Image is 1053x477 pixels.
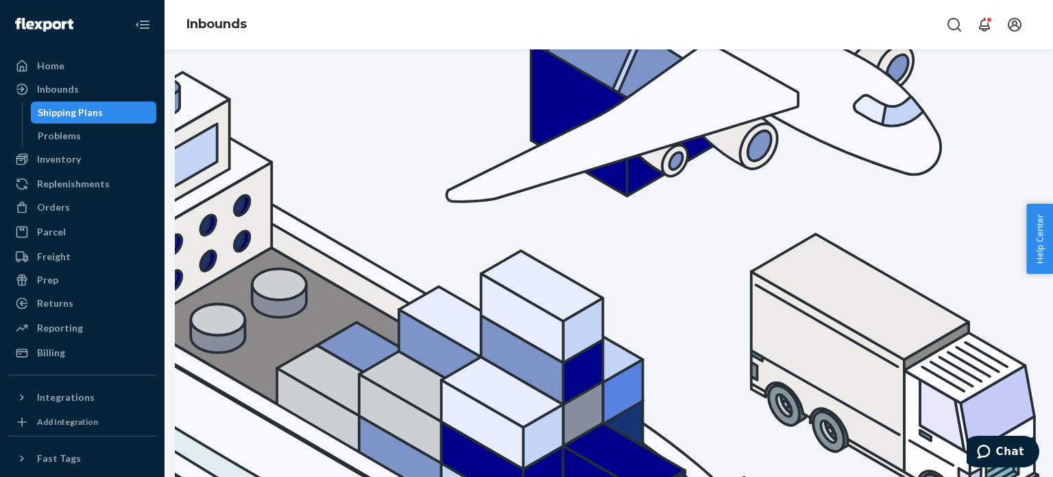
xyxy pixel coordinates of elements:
[971,11,998,38] button: Open notifications
[37,346,65,360] div: Billing
[37,416,98,428] div: Add Integration
[8,246,156,268] a: Freight
[941,11,968,38] button: Open Search Box
[8,342,156,364] a: Billing
[38,129,81,143] div: Problems
[37,391,95,404] div: Integrations
[37,152,81,166] div: Inventory
[8,173,156,195] a: Replenishments
[15,18,73,32] img: Flexport logo
[8,447,156,469] button: Fast Tags
[8,78,156,100] a: Inbounds
[1001,11,1028,38] button: Open account menu
[37,250,71,264] div: Freight
[186,16,247,32] a: Inbounds
[967,436,1039,470] iframe: Opens a widget where you can chat to one of our agents
[8,55,156,77] a: Home
[8,386,156,408] button: Integrations
[175,5,258,45] ol: breadcrumbs
[8,221,156,243] a: Parcel
[37,225,66,239] div: Parcel
[8,196,156,218] a: Orders
[8,292,156,314] a: Returns
[37,452,81,465] div: Fast Tags
[37,296,73,310] div: Returns
[37,321,83,335] div: Reporting
[37,59,64,73] div: Home
[37,177,110,191] div: Replenishments
[37,82,79,96] div: Inbounds
[8,317,156,339] a: Reporting
[8,269,156,291] a: Prep
[129,11,156,38] button: Close Navigation
[8,414,156,430] a: Add Integration
[38,106,103,119] div: Shipping Plans
[31,102,157,124] a: Shipping Plans
[31,125,157,147] a: Problems
[8,148,156,170] a: Inventory
[37,200,70,214] div: Orders
[1026,204,1053,274] button: Help Center
[37,273,58,287] div: Prep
